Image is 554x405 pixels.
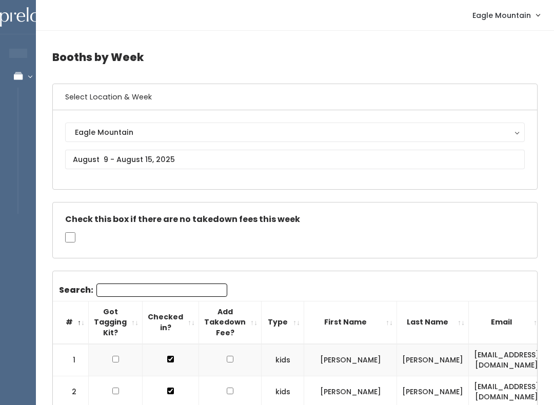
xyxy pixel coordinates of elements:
[65,215,525,224] h5: Check this box if there are no takedown fees this week
[53,84,537,110] h6: Select Location & Week
[199,301,262,343] th: Add Takedown Fee?: activate to sort column ascending
[96,283,227,297] input: Search:
[143,301,199,343] th: Checked in?: activate to sort column ascending
[53,344,89,376] td: 1
[469,344,545,376] td: [EMAIL_ADDRESS][DOMAIN_NAME]
[65,123,525,142] button: Eagle Mountain
[262,344,304,376] td: kids
[89,301,143,343] th: Got Tagging Kit?: activate to sort column ascending
[472,10,531,21] span: Eagle Mountain
[75,127,515,138] div: Eagle Mountain
[262,301,304,343] th: Type: activate to sort column ascending
[304,301,397,343] th: First Name: activate to sort column ascending
[59,283,227,297] label: Search:
[65,150,525,169] input: August 9 - August 15, 2025
[397,301,469,343] th: Last Name: activate to sort column ascending
[53,301,89,343] th: #: activate to sort column descending
[462,4,550,26] a: Eagle Mountain
[52,43,538,71] h4: Booths by Week
[397,344,469,376] td: [PERSON_NAME]
[304,344,397,376] td: [PERSON_NAME]
[469,301,545,343] th: Email: activate to sort column ascending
